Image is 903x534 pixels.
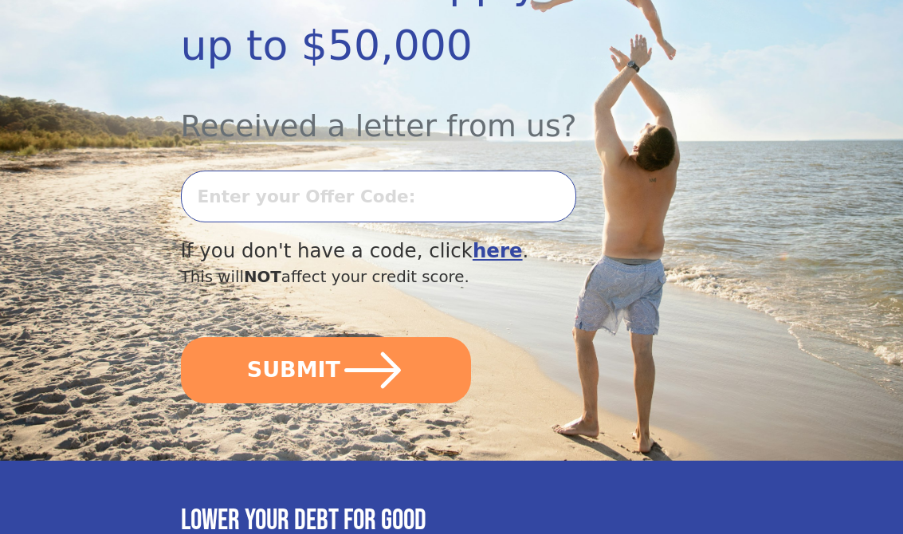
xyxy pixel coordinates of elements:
a: here [473,240,523,263]
div: Received a letter from us? [181,77,642,150]
input: Enter your Offer Code: [181,171,577,223]
span: NOT [244,269,281,287]
button: SUBMIT [181,338,472,404]
div: This will affect your credit score. [181,266,642,290]
div: If you don't have a code, click . [181,238,642,267]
